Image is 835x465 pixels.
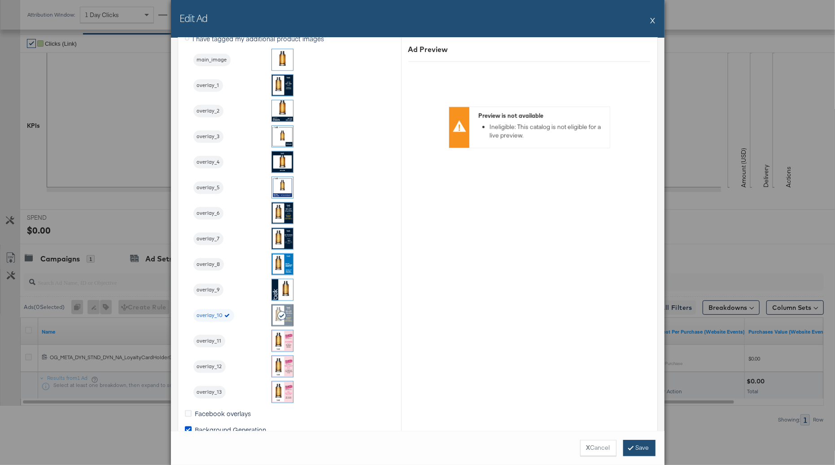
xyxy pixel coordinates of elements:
[272,279,293,300] img: 49c1NYojcGgGdZOgVnqs5A.jpg
[193,287,223,294] span: overlay_9
[272,203,293,224] img: GjD8u8GaVmrkWAiD9BdJtw.jpg
[193,207,223,220] div: overlay_6
[193,284,223,296] div: overlay_9
[193,156,223,169] div: overlay_4
[193,105,223,117] div: overlay_2
[272,49,293,70] img: redirect
[272,356,293,377] img: f14ryhBX2DjZk4P5xeX2fA.jpg
[193,182,223,194] div: overlay_5
[193,261,224,268] span: overlay_8
[580,440,616,456] button: XCancel
[272,254,293,275] img: KuvoXDCOGeX9iWxGvphxqQ.jpg
[193,389,226,396] span: overlay_13
[193,130,223,143] div: overlay_3
[193,56,231,64] span: main_image
[193,235,223,243] span: overlay_7
[193,54,231,66] div: main_image
[193,233,223,245] div: overlay_7
[272,330,293,352] img: G_WNQcib0V1sZZ1AN1opiA.jpg
[193,184,223,191] span: overlay_5
[193,363,226,370] span: overlay_12
[193,312,234,319] span: overlay_10
[408,44,651,55] div: Ad Preview
[195,425,267,434] span: Background Generation
[651,11,656,29] button: X
[195,409,251,418] span: Facebook overlays
[180,11,208,25] h2: Edit Ad
[193,159,223,166] span: overlay_4
[193,338,225,345] span: overlay_11
[272,75,293,96] img: DZLZBi4guqG2ZrVDbM6Xsg.jpg
[193,210,223,217] span: overlay_6
[193,335,225,348] div: overlay_11
[623,440,656,456] button: Save
[193,79,223,92] div: overlay_1
[586,443,590,452] strong: X
[478,112,605,120] div: Preview is not available
[193,361,226,373] div: overlay_12
[193,133,223,140] span: overlay_3
[193,34,324,43] span: I have tagged my additional product images
[193,309,234,322] div: overlay_10
[272,177,293,198] img: fj2s_O3vcb3a1fnXcY90Xw.jpg
[272,152,293,173] img: 7n70XDfKFqji90iUrweRTw.jpg
[193,82,223,89] span: overlay_1
[193,108,223,115] span: overlay_2
[272,100,293,122] img: Hfb4MVEfhrUL4P3uosLpoA.jpg
[272,126,293,147] img: 0QmtbVq49TT6I_B0Z9d3YQ.jpg
[193,386,226,399] div: overlay_13
[490,123,605,139] li: Ineligible: This catalog is not eligible for a live preview.
[272,228,293,249] img: UvhHRg0BImvIrvBH_GI7jg.jpg
[272,382,293,403] img: NEi9bE07gKj8P3CHXEcKUg.jpg
[193,258,224,271] div: overlay_8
